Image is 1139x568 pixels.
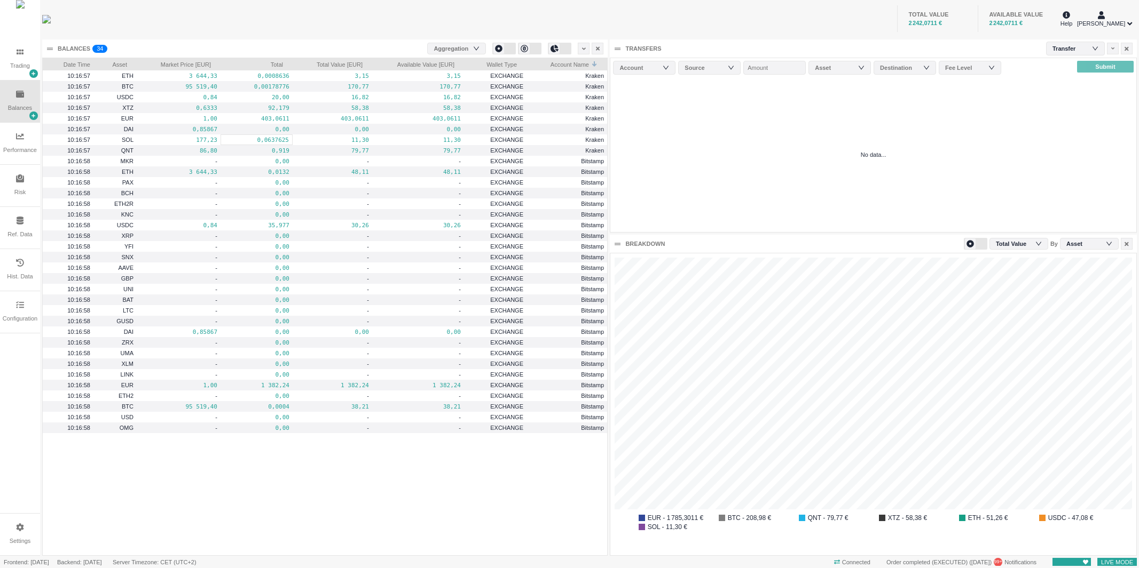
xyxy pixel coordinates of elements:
[459,371,461,378] span: -
[215,275,217,282] span: -
[67,179,90,186] span: 10:16:58
[880,62,925,73] div: Destination
[945,62,990,73] div: Fee Level
[581,222,604,228] span: Bitstamp
[490,371,523,378] span: EXCHANGE
[989,10,1048,19] div: AVAILABLE VALUE
[67,275,90,282] span: 10:16:58
[459,307,461,314] span: -
[367,307,369,314] span: -
[67,115,90,122] span: 10:16:57
[490,393,523,399] span: EXCHANGE
[67,169,90,175] span: 10:16:58
[459,265,461,271] span: -
[215,371,217,378] span: -
[224,166,289,178] pre: 0,0132
[367,275,369,282] span: -
[459,339,461,346] span: -
[224,305,289,317] pre: 0,00
[296,166,369,178] pre: 48,11
[224,123,289,135] pre: 0,00
[585,83,604,90] span: Kraken
[367,361,369,367] span: -
[8,103,32,113] div: Balances
[459,275,461,282] span: -
[215,190,217,196] span: -
[7,272,33,281] div: Hist. Data
[367,393,369,399] span: -
[490,339,523,346] span: EXCHANGE
[625,44,661,53] div: TRANSFERS
[996,236,1037,252] div: Total Value
[122,297,133,303] span: BAT
[490,94,523,100] span: EXCHANGE
[42,15,51,23] img: wyden_logotype_blue.svg
[224,177,289,189] pre: 0,00
[215,254,217,260] span: -
[224,91,289,103] pre: 20,00
[367,318,369,324] span: -
[224,390,289,402] pre: 0,00
[459,318,461,324] span: -
[215,350,217,356] span: -
[46,58,90,69] span: Date Time
[459,286,461,292] span: -
[224,219,289,231] pre: 35,977
[121,211,133,218] span: KNC
[122,179,133,186] span: PAX
[123,286,133,292] span: UNI
[490,169,523,175] span: EXCHANGE
[685,62,729,73] div: Source
[121,115,133,122] span: EUR
[121,350,133,356] span: UMA
[140,70,217,82] pre: 3 644,33
[923,64,930,71] i: icon: down
[581,158,604,164] span: Bitstamp
[989,20,1023,26] span: 2 242,0711 €
[367,286,369,292] span: -
[67,371,90,378] span: 10:16:58
[224,145,289,157] pre: 0,919
[296,123,369,135] pre: 0,00
[215,361,217,367] span: -
[224,379,289,391] pre: 1 382,24
[67,201,90,207] span: 10:16:58
[490,83,523,90] span: EXCHANGE
[121,190,133,196] span: BCH
[367,201,369,207] span: -
[581,297,604,303] span: Bitstamp
[375,91,461,103] pre: 16,82
[121,371,133,378] span: LINK
[581,307,604,314] span: Bitstamp
[375,81,461,93] pre: 170,77
[296,134,369,146] pre: 11,30
[224,251,289,263] pre: 0,00
[122,339,133,346] span: ZRX
[123,307,133,314] span: LTC
[121,158,133,164] span: MKR
[215,201,217,207] span: -
[1052,41,1086,57] div: Transfer
[3,314,37,323] div: Configuration
[122,169,133,175] span: ETH
[490,329,523,335] span: EXCHANGE
[140,102,217,114] pre: 0,6333
[490,147,523,154] span: EXCHANGE
[140,401,217,413] pre: 95 519,40
[375,113,461,125] pre: 403,0611
[67,297,90,303] span: 10:16:58
[581,275,604,282] span: Bitstamp
[215,265,217,271] span: -
[122,137,133,143] span: SOL
[367,297,369,303] span: -
[585,94,604,100] span: Kraken
[67,94,90,100] span: 10:16:57
[224,155,289,167] pre: 0,00
[367,233,369,239] span: -
[121,233,133,239] span: XRP
[224,358,289,370] pre: 0,00
[67,286,90,292] span: 10:16:58
[224,262,289,274] pre: 0,00
[490,361,523,367] span: EXCHANGE
[67,73,90,79] span: 10:16:57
